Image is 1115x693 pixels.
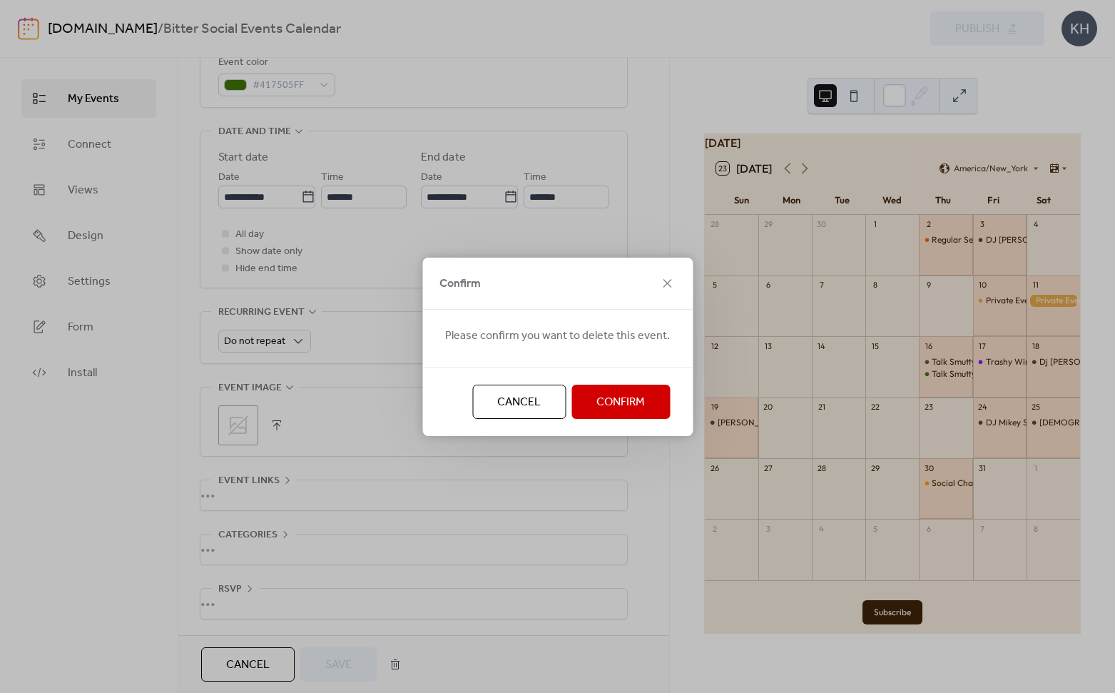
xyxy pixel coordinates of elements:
span: Confirm [439,275,481,293]
button: Cancel [472,385,566,419]
button: Confirm [571,385,670,419]
span: Please confirm you want to delete this event. [445,328,670,345]
span: Confirm [596,394,645,411]
span: Cancel [497,394,541,411]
